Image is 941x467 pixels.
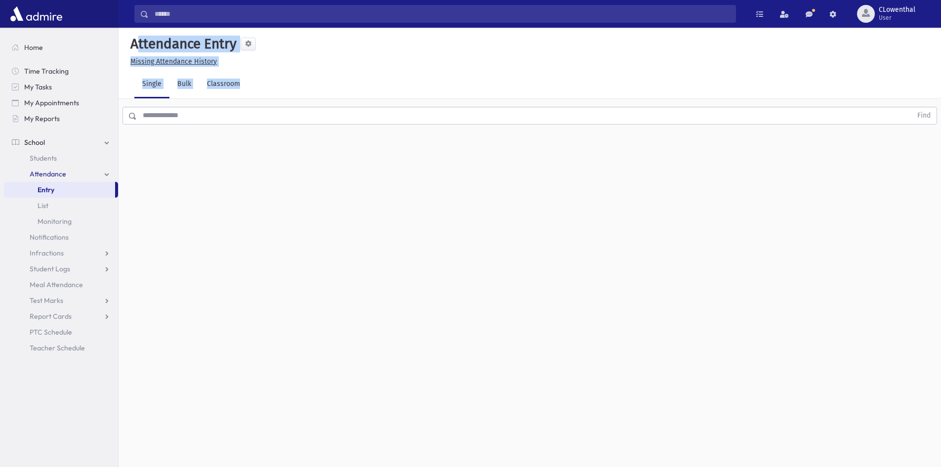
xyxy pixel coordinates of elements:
span: Attendance [30,170,66,178]
a: Notifications [4,229,118,245]
span: PTC Schedule [30,328,72,337]
a: Missing Attendance History [126,57,217,66]
a: Infractions [4,245,118,261]
a: Entry [4,182,115,198]
a: PTC Schedule [4,324,118,340]
span: Entry [38,185,54,194]
span: My Tasks [24,83,52,91]
input: Search [149,5,736,23]
span: Home [24,43,43,52]
u: Missing Attendance History [130,57,217,66]
span: Infractions [30,249,64,257]
span: Students [30,154,57,163]
a: Test Marks [4,293,118,308]
span: School [24,138,45,147]
img: AdmirePro [8,4,65,24]
span: Teacher Schedule [30,343,85,352]
a: Home [4,40,118,55]
span: My Reports [24,114,60,123]
span: List [38,201,48,210]
a: Meal Attendance [4,277,118,293]
a: Time Tracking [4,63,118,79]
span: CLowenthal [879,6,915,14]
a: Teacher Schedule [4,340,118,356]
a: Student Logs [4,261,118,277]
span: Monitoring [38,217,72,226]
span: Notifications [30,233,69,242]
a: Report Cards [4,308,118,324]
a: My Tasks [4,79,118,95]
a: Bulk [169,71,199,98]
span: My Appointments [24,98,79,107]
a: Single [134,71,169,98]
span: Student Logs [30,264,70,273]
span: Report Cards [30,312,72,321]
a: My Appointments [4,95,118,111]
a: List [4,198,118,213]
a: Classroom [199,71,248,98]
span: User [879,14,915,22]
a: Students [4,150,118,166]
a: Attendance [4,166,118,182]
a: My Reports [4,111,118,127]
span: Time Tracking [24,67,69,76]
a: School [4,134,118,150]
span: Test Marks [30,296,63,305]
a: Monitoring [4,213,118,229]
button: Find [911,107,937,124]
h5: Attendance Entry [126,36,237,52]
span: Meal Attendance [30,280,83,289]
